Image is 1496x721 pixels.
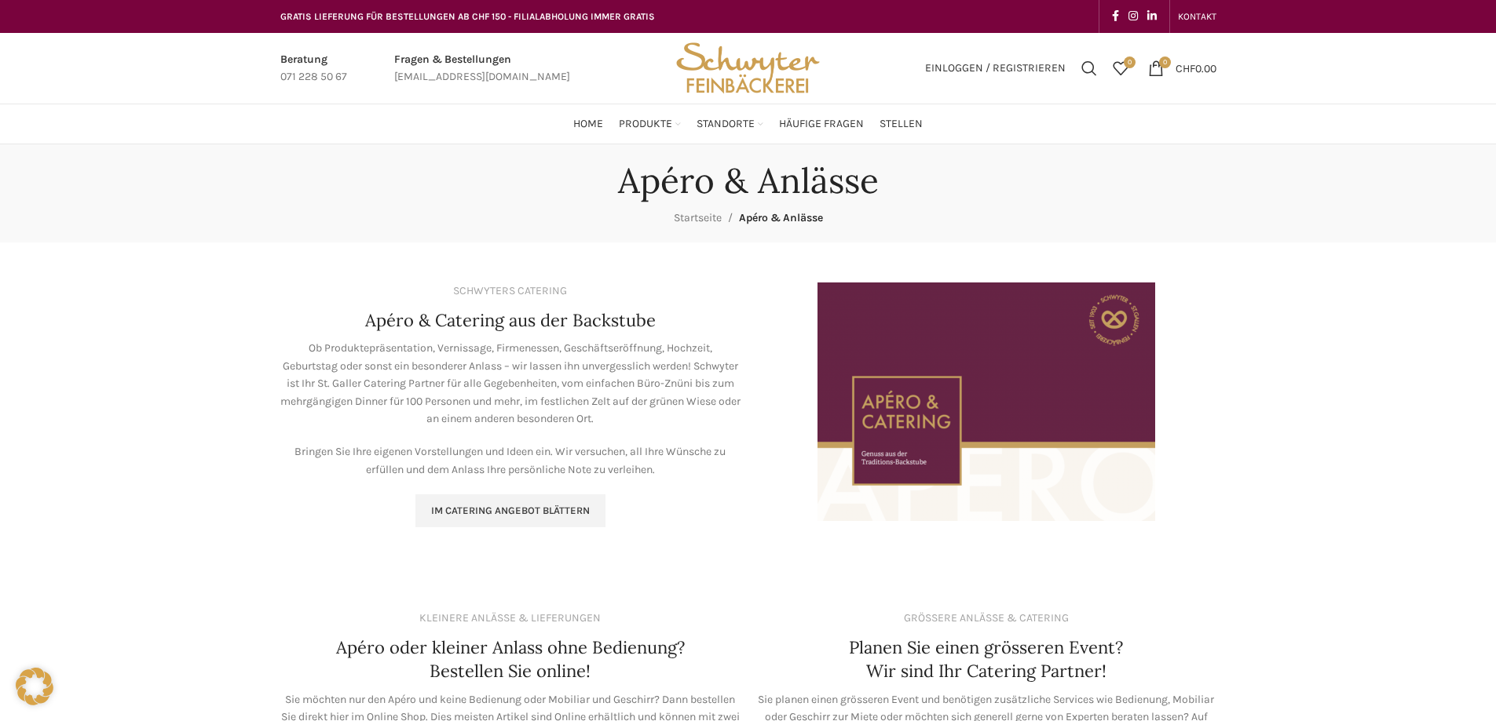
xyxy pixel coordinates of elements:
a: KONTAKT [1178,1,1216,32]
span: KONTAKT [1178,11,1216,22]
a: Home [573,108,603,140]
span: Standorte [697,117,755,132]
h4: Planen Sie einen grösseren Event? Wir sind Ihr Catering Partner! [849,635,1123,684]
span: Einloggen / Registrieren [925,63,1066,74]
img: Bäckerei Schwyter [671,33,825,104]
div: Meine Wunschliste [1105,53,1136,84]
a: Infobox link [394,51,570,86]
a: Startseite [674,211,722,224]
a: Site logo [671,60,825,74]
div: Secondary navigation [1170,1,1224,32]
span: Häufige Fragen [779,117,864,132]
h4: Apéro oder kleiner Anlass ohne Bedienung? Bestellen Sie online! [336,635,685,684]
p: Ob Produktepräsentation, Vernissage, Firmenessen, Geschäftseröffnung, Hochzeit, Geburtstag oder s... [280,340,741,428]
a: Stellen [880,108,923,140]
span: 0 [1159,56,1171,68]
span: Apéro & Anlässe [739,211,823,224]
span: GRATIS LIEFERUNG FÜR BESTELLUNGEN AB CHF 150 - FILIALABHOLUNG IMMER GRATIS [280,11,655,22]
a: Facebook social link [1107,5,1124,27]
a: Linkedin social link [1143,5,1161,27]
a: Einloggen / Registrieren [917,53,1074,84]
a: Infobox link [280,51,347,86]
a: Standorte [697,108,763,140]
div: SCHWYTERS CATERING [453,282,567,300]
span: CHF [1176,61,1195,75]
p: Bringen Sie Ihre eigenen Vorstellungen und Ideen ein. Wir versuchen, all Ihre Wünsche zu erfüllen... [280,443,741,479]
span: Produkte [619,117,672,132]
a: Im Catering Angebot blättern [415,494,605,527]
a: Instagram social link [1124,5,1143,27]
span: Stellen [880,117,923,132]
span: Im Catering Angebot blättern [431,504,590,517]
h1: Apéro & Anlässe [618,160,879,202]
div: Main navigation [272,108,1224,140]
div: KLEINERE ANLÄSSE & LIEFERUNGEN [419,610,601,627]
bdi: 0.00 [1176,61,1216,75]
a: Suchen [1074,53,1105,84]
a: 0 [1105,53,1136,84]
span: Home [573,117,603,132]
span: 0 [1124,56,1136,68]
div: GRÖSSERE ANLÄSSE & CATERING [904,610,1069,627]
a: Produkte [619,108,681,140]
a: 0 CHF0.00 [1140,53,1224,84]
h4: Apéro & Catering aus der Backstube [365,308,656,333]
a: Häufige Fragen [779,108,864,140]
a: Image link [817,395,1155,408]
